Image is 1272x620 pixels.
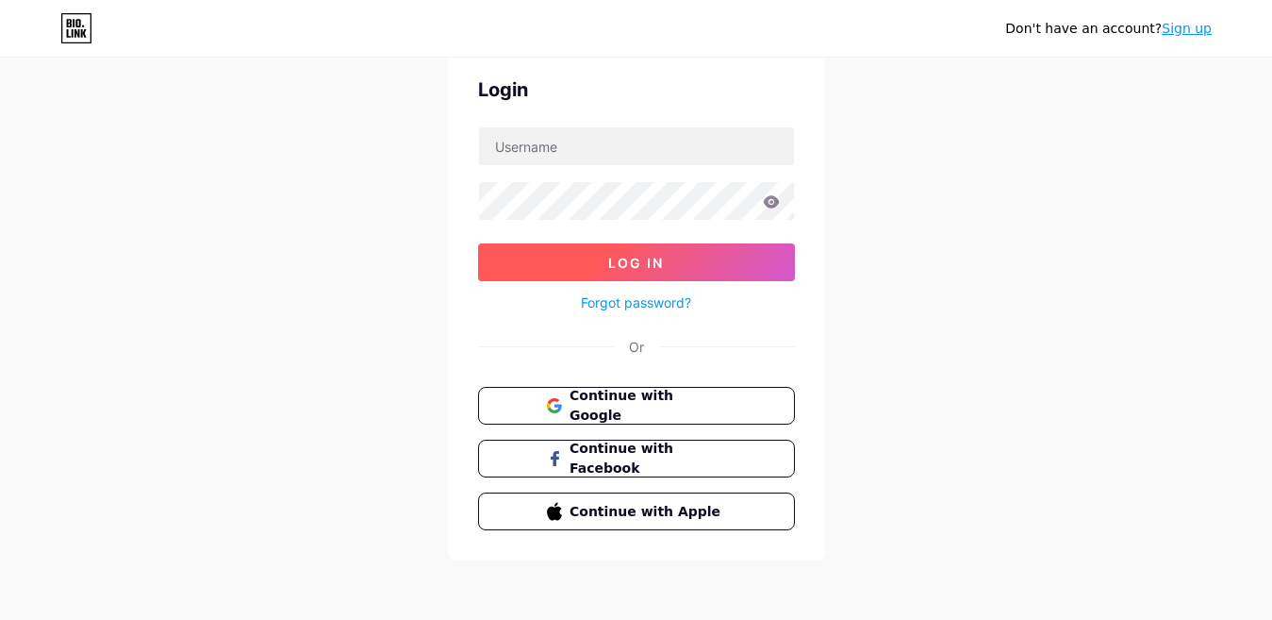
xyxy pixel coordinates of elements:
span: Continue with Facebook [570,439,725,478]
div: Login [478,75,795,104]
span: Continue with Google [570,386,725,426]
button: Continue with Facebook [478,440,795,478]
a: Forgot password? [581,293,691,312]
div: Or [629,337,644,357]
a: Sign up [1162,21,1212,36]
input: Username [479,127,794,165]
button: Log In [478,243,795,281]
button: Continue with Google [478,387,795,425]
span: Log In [608,255,664,271]
div: Don't have an account? [1005,19,1212,39]
button: Continue with Apple [478,493,795,530]
span: Continue with Apple [570,502,725,522]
